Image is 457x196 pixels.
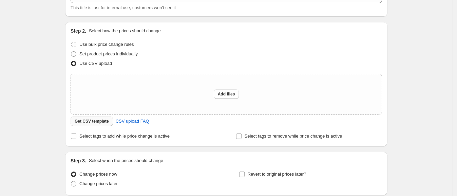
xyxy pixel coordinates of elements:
span: Use bulk price change rules [79,42,134,47]
span: Change prices later [79,181,118,186]
span: Add files [218,91,235,97]
h2: Step 2. [71,28,86,34]
span: CSV upload FAQ [116,118,149,125]
h2: Step 3. [71,157,86,164]
span: Set product prices individually [79,51,138,56]
span: Change prices now [79,172,117,177]
span: Select tags to remove while price change is active [245,133,342,139]
span: Revert to original prices later? [248,172,306,177]
span: This title is just for internal use, customers won't see it [71,5,176,10]
button: Add files [214,89,239,99]
p: Select when the prices should change [89,157,163,164]
button: Get CSV template [71,117,113,126]
a: CSV upload FAQ [112,116,153,127]
span: Get CSV template [75,119,109,124]
span: Use CSV upload [79,61,112,66]
span: Select tags to add while price change is active [79,133,170,139]
p: Select how the prices should change [89,28,161,34]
